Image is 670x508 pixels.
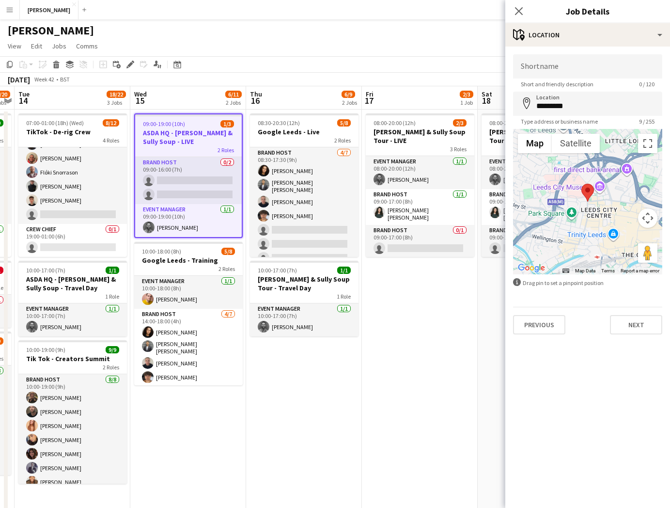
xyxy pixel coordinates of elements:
h3: [PERSON_NAME] & Sully Soup Tour - LIVE [366,127,474,145]
h3: ASDA HQ - [PERSON_NAME] & Sully Soup - LIVE [135,128,242,146]
span: 1 Role [105,293,119,300]
span: 2/3 [453,119,467,127]
a: Comms [72,40,102,52]
div: 2 Jobs [226,99,241,106]
span: 6/9 [342,91,355,98]
span: 2 Roles [218,146,234,154]
div: 1 Job [460,99,473,106]
span: Thu [250,90,262,98]
h3: ASDA HQ - [PERSON_NAME] & Sully Soup - Travel Day [18,275,127,292]
div: 08:00-20:00 (12h)2/3[PERSON_NAME] & Sully Soup Tour - LIVE3 RolesEvent Manager1/108:00-20:00 (12h... [366,113,474,257]
span: Week 42 [32,76,56,83]
h3: [PERSON_NAME] & Sully Soup Tour - LIVE [482,127,590,145]
span: 2 Roles [103,364,119,371]
span: 8/12 [103,119,119,127]
div: [DATE] [8,75,30,84]
span: 5/8 [221,248,235,255]
span: 10:00-18:00 (8h) [142,248,181,255]
button: Drag Pegman onto the map to open Street View [638,243,657,263]
span: Fri [366,90,374,98]
span: Wed [134,90,147,98]
app-card-role: Brand Host4/708:30-17:30 (9h)[PERSON_NAME][PERSON_NAME] [PERSON_NAME][PERSON_NAME][PERSON_NAME] [250,147,358,268]
app-card-role: Brand Host0/109:00-17:00 (8h) [482,225,590,258]
span: 1/1 [337,267,351,274]
span: 5/8 [337,119,351,127]
span: 08:00-20:00 (12h) [489,119,531,127]
app-card-role: Brand Host1/109:00-17:00 (8h)[PERSON_NAME] [PERSON_NAME] [PERSON_NAME] [482,189,590,225]
span: Edit [31,42,42,50]
app-card-role: Brand Host8/810:00-19:00 (9h)[PERSON_NAME][PERSON_NAME][PERSON_NAME][PERSON_NAME][PERSON_NAME][PE... [18,374,127,506]
app-job-card: 10:00-17:00 (7h)1/1ASDA HQ - [PERSON_NAME] & Sully Soup - Travel Day1 RoleEvent Manager1/110:00-1... [18,261,127,336]
h3: Job Details [505,5,670,17]
a: Edit [27,40,46,52]
button: Map camera controls [638,208,657,228]
span: 6/11 [225,91,242,98]
app-card-role: Event Manager1/110:00-17:00 (7h)[PERSON_NAME] [18,303,127,336]
app-card-role: Event Manager1/110:00-17:00 (7h)[PERSON_NAME] [250,303,358,336]
app-job-card: 10:00-19:00 (9h)9/9Tik Tok - Creators Summit2 RolesBrand Host8/810:00-19:00 (9h)[PERSON_NAME][PER... [18,340,127,484]
button: Next [610,315,662,334]
h3: Google Leeds - Live [250,127,358,136]
app-card-role: Event Manager1/108:00-20:00 (12h)[PERSON_NAME] [366,156,474,189]
span: Short and friendly description [513,80,601,88]
div: 10:00-18:00 (8h)5/8Google Leeds - Training2 RolesEvent Manager1/110:00-18:00 (8h)[PERSON_NAME]Bra... [134,242,243,385]
app-card-role: Brand Host0/209:00-16:00 (7h) [135,157,242,204]
app-job-card: 10:00-17:00 (7h)1/1[PERSON_NAME] & Sully Soup Tour - Travel Day1 RoleEvent Manager1/110:00-17:00 ... [250,261,358,336]
span: 9 / 255 [631,118,662,125]
span: 1/1 [106,267,119,274]
app-card-role: Event Manager1/108:00-20:00 (12h)[PERSON_NAME] [482,156,590,189]
button: Show satellite imagery [552,134,600,153]
button: Map Data [575,268,595,274]
a: Terms (opens in new tab) [601,268,615,273]
span: 2/3 [460,91,473,98]
button: [PERSON_NAME] [20,0,78,19]
span: 08:00-20:00 (12h) [374,119,416,127]
app-card-role: Event Manager1/110:00-18:00 (8h)[PERSON_NAME] [134,276,243,309]
app-job-card: 08:30-20:30 (12h)5/8Google Leeds - Live2 RolesBrand Host4/708:30-17:30 (9h)[PERSON_NAME][PERSON_N... [250,113,358,257]
span: Jobs [52,42,66,50]
a: Open this area in Google Maps (opens a new window) [515,262,547,274]
a: View [4,40,25,52]
button: Toggle fullscreen view [638,134,657,153]
span: View [8,42,21,50]
span: 2 Roles [334,137,351,144]
div: Drag pin to set a pinpoint position [513,278,662,287]
button: Show street map [518,134,552,153]
span: 0 / 120 [631,80,662,88]
span: 16 [249,95,262,106]
app-card-role: Brand Host0/109:00-17:00 (8h) [366,225,474,258]
span: Type address or business name [513,118,606,125]
span: 2 Roles [218,265,235,272]
button: Keyboard shortcuts [562,268,569,274]
h3: Google Leeds - Training [134,256,243,265]
span: 4 Roles [103,137,119,144]
button: Previous [513,315,565,334]
span: 15 [133,95,147,106]
app-card-role: Brand Host1/109:00-17:00 (8h)[PERSON_NAME] [PERSON_NAME] [PERSON_NAME] [366,189,474,225]
app-card-role: Brand Host4/714:00-18:00 (4h)[PERSON_NAME][PERSON_NAME] [PERSON_NAME][PERSON_NAME][PERSON_NAME] [134,309,243,429]
span: 1/3 [220,120,234,127]
div: 2 Jobs [342,99,357,106]
span: 10:00-19:00 (9h) [26,346,65,353]
span: 10:00-17:00 (7h) [26,267,65,274]
span: Tue [18,90,30,98]
app-job-card: 09:00-19:00 (10h)1/3ASDA HQ - [PERSON_NAME] & Sully Soup - LIVE2 RolesBrand Host0/209:00-16:00 (7... [134,113,243,238]
span: 18 [480,95,492,106]
span: 9/9 [106,346,119,353]
a: Jobs [48,40,70,52]
span: 18/22 [107,91,126,98]
span: 07:00-01:00 (18h) (Wed) [26,119,84,127]
app-job-card: 08:00-20:00 (12h)2/3[PERSON_NAME] & Sully Soup Tour - LIVE3 RolesEvent Manager1/108:00-20:00 (12h... [482,113,590,257]
span: Comms [76,42,98,50]
span: 10:00-17:00 (7h) [258,267,297,274]
span: 09:00-19:00 (10h) [143,120,185,127]
app-job-card: 07:00-01:00 (18h) (Wed)8/12TikTok - De-rig Crew4 Roles[PERSON_NAME][PERSON_NAME][PERSON_NAME][PER... [18,113,127,257]
app-card-role: Event Manager1/109:00-19:00 (10h)[PERSON_NAME] [135,204,242,237]
div: 3 Jobs [107,99,125,106]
